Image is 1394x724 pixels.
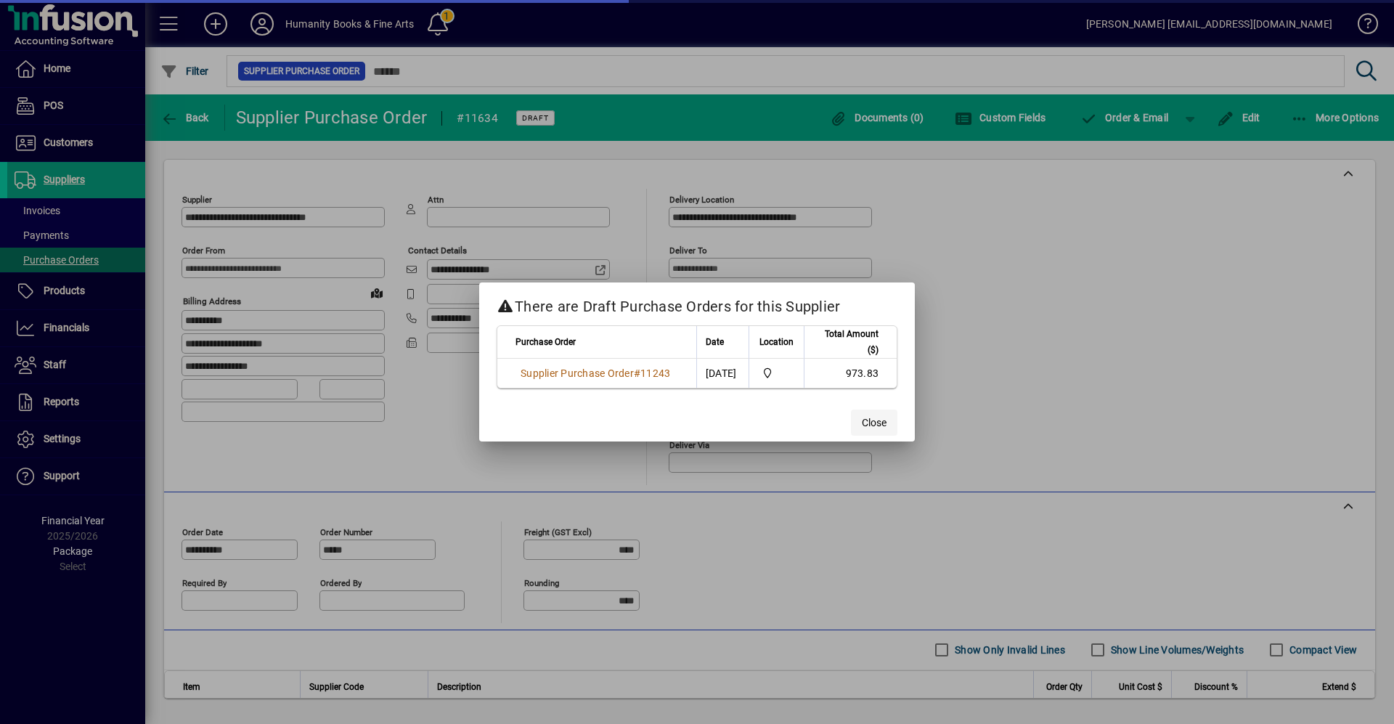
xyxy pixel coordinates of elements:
[515,334,576,350] span: Purchase Order
[640,367,670,379] span: 11243
[759,334,794,350] span: Location
[515,365,675,381] a: Supplier Purchase Order#11243
[696,359,749,388] td: [DATE]
[521,367,634,379] span: Supplier Purchase Order
[804,359,897,388] td: 973.83
[862,415,886,431] span: Close
[758,365,796,381] span: Humanity Books & Fine Art Supplies
[634,367,640,379] span: #
[813,326,879,358] span: Total Amount ($)
[706,334,724,350] span: Date
[479,282,915,325] h2: There are Draft Purchase Orders for this Supplier
[851,410,897,436] button: Close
